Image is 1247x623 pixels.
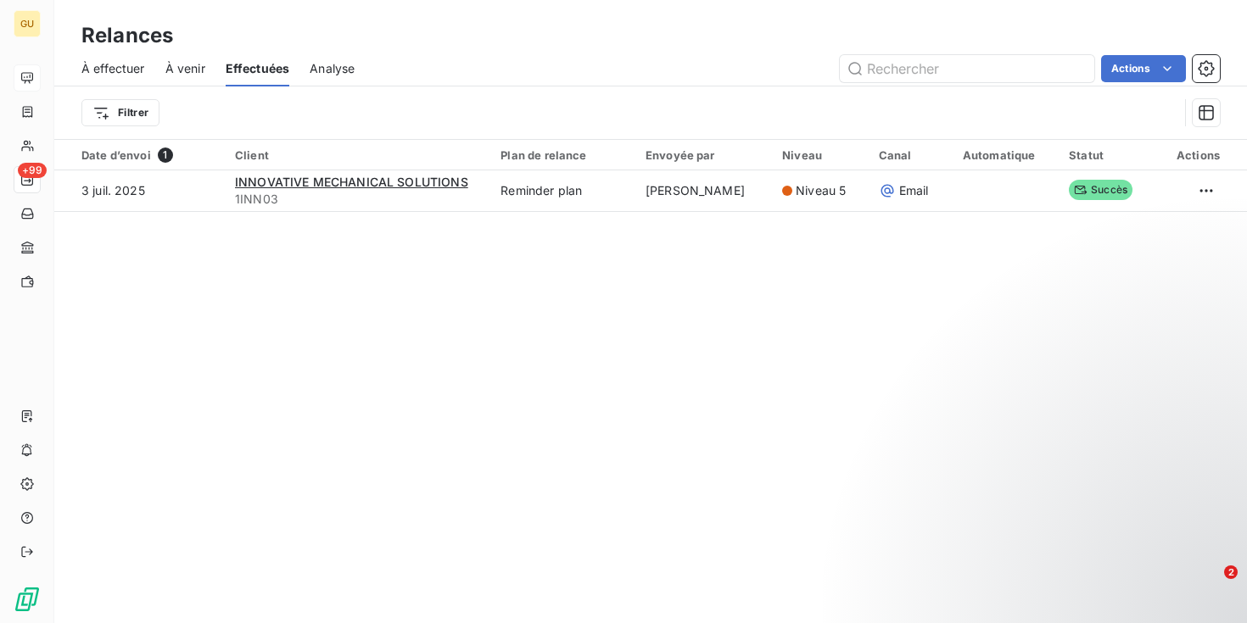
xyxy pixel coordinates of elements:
span: Analyse [310,60,355,77]
span: Email [899,182,929,199]
td: Reminder plan [490,170,635,211]
div: Actions [1165,148,1220,162]
span: À effectuer [81,60,145,77]
div: Envoyée par [646,148,762,162]
iframe: Intercom notifications message [908,459,1247,577]
div: Niveau [782,148,858,162]
span: Client [235,148,269,162]
div: Plan de relance [500,148,625,162]
button: Filtrer [81,99,159,126]
div: Date d’envoi [81,147,215,163]
span: Succès [1069,180,1132,200]
span: Effectuées [226,60,290,77]
td: [PERSON_NAME] [635,170,772,211]
h3: Relances [81,20,173,51]
span: À venir [165,60,205,77]
div: Statut [1069,148,1144,162]
span: 1 [158,147,173,163]
button: Actions [1101,55,1186,82]
span: +99 [18,163,47,178]
img: Logo LeanPay [14,586,41,613]
span: 2 [1224,565,1238,579]
input: Rechercher [840,55,1094,82]
div: Canal [879,148,942,162]
span: INNOVATIVE MECHANICAL SOLUTIONS [235,175,468,189]
div: Automatique [963,148,1048,162]
iframe: Intercom live chat [1189,565,1230,606]
span: Niveau 5 [796,182,846,199]
td: 3 juil. 2025 [54,170,225,211]
span: 1INN03 [235,191,480,208]
div: GU [14,10,41,37]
